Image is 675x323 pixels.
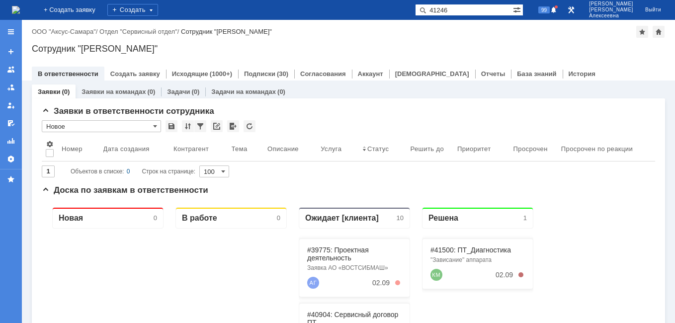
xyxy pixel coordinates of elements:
div: 5. Менее 100% [353,153,358,158]
div: 1 [482,15,485,22]
a: Подписки [244,70,275,78]
th: Услуга [317,136,358,161]
a: Отчеты [3,133,19,149]
div: Обслуживание принтера (1103166) Радиус [265,193,360,207]
div: (0) [277,88,285,95]
div: Добавить в избранное [636,26,648,38]
div: Создать [107,4,158,16]
div: Скопировать ссылку на список [211,120,223,132]
a: Отдел "Сервисный отдел" [99,28,177,35]
div: 0 [127,165,130,177]
div: Сохранить вид [166,120,177,132]
a: Отчеты [481,70,506,78]
span: Объектов в списке: [71,168,124,175]
th: Тема [228,136,264,161]
div: #41156: ПТ_Диагностика [265,183,360,191]
div: Номер [62,145,83,153]
th: Приоритет [453,136,509,161]
div: #41246: ПТ_Диагностика [265,246,360,254]
span: Доска по заявкам в ответственности [42,185,208,195]
a: Создать заявку [3,44,19,60]
div: Статус [367,145,389,153]
div: Приоритет [457,145,491,153]
span: Настройки [46,140,54,148]
a: Абрамова Галина Викторовна [265,78,277,89]
a: Настройки [3,151,19,167]
a: Перейти в интерфейс администратора [565,4,577,16]
div: Решена [387,14,417,23]
div: #41500: ПТ_Диагностика [389,47,483,55]
a: Перейти на домашнюю страницу [12,6,20,14]
div: Описание [267,145,299,153]
a: Кушнов Максим [389,70,401,81]
div: 0 [235,15,239,22]
th: Номер [58,136,99,161]
div: Дата создания [103,145,150,153]
div: (0) [147,88,155,95]
div: (0) [191,88,199,95]
a: Аккаунт [358,70,383,78]
div: 5. Менее 100% [353,216,358,221]
div: Просрочен по реакции [561,145,633,153]
div: Новая [17,14,41,23]
a: Заявки [38,88,60,95]
div: 10 [355,15,362,22]
div: Фильтрация... [194,120,206,132]
div: / [32,28,99,35]
span: Заявки в ответственности сотрудника [42,106,214,116]
div: 02.09.2025 [454,72,471,80]
div: Сотрудник "[PERSON_NAME]" [181,28,272,35]
div: (0) [62,88,70,95]
div: 1. Менее 15% [353,81,358,86]
img: logo [12,6,20,14]
a: Мои согласования [3,115,19,131]
div: 0 [112,15,115,22]
div: Обновлять список [244,120,255,132]
div: (30) [277,70,288,78]
a: Создать заявку [110,70,160,78]
a: #40904: Сервисный договор ПТ [265,111,356,127]
a: Roman Vorobev [265,213,277,225]
a: #41246: ПТ_Диагностика [265,246,346,254]
th: Контрагент [169,136,228,161]
a: Задачи на командах [211,88,276,95]
div: (1000+) [210,70,232,78]
a: Заявки на командах [82,88,146,95]
div: Просрочен [513,145,548,153]
div: 02.09.2025 [331,80,348,87]
div: Решить до [410,145,444,153]
th: Дата создания [99,136,169,161]
a: Согласования [300,70,346,78]
div: Сортировка... [182,120,194,132]
span: [PERSON_NAME] [589,7,633,13]
div: Услуга [321,145,341,153]
a: ООО "Аксус-Самара" [32,28,96,35]
div: Ремонт принтера (1105666) Радиус [265,257,360,271]
div: 0. Просрочен [477,73,482,78]
a: Исходящие [172,70,208,78]
i: Строк на странице: [71,165,195,177]
a: Мои заявки [3,97,19,113]
div: Тема [232,145,248,153]
a: Roman Vorobev [265,276,277,288]
div: "Зависание" аппарата [389,57,483,64]
div: #40904: Сервисный договор ПТ [265,111,360,127]
div: 5. Менее 100% [353,280,358,285]
a: История [569,70,595,78]
div: Заявка Уфимский филиал г. Нефтекамск [265,130,360,144]
a: Заявки в моей ответственности [3,80,19,95]
span: Расширенный поиск [513,4,523,14]
div: Ожидает [клиента] [263,14,337,23]
a: [DEMOGRAPHIC_DATA] [395,70,469,78]
a: #41500: ПТ_Диагностика [389,47,469,55]
span: 99 [538,6,550,13]
a: В ответственности [38,70,98,78]
a: #39775: Проектная деятельность [265,47,327,63]
a: Абрамова Галина Викторовна [265,149,277,161]
div: Экспорт списка [227,120,239,132]
div: / [99,28,181,35]
div: Сотрудник "[PERSON_NAME]" [32,44,665,54]
a: #41156: ПТ_Диагностика [265,183,346,191]
a: База знаний [517,70,556,78]
a: Задачи [167,88,190,95]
